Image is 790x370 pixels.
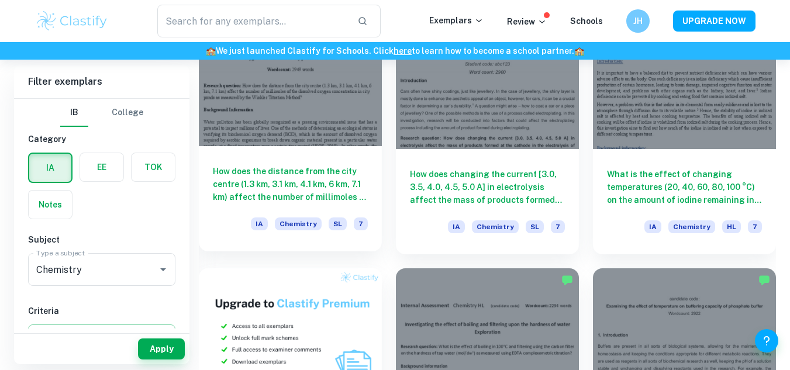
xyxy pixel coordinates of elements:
[206,46,216,56] span: 🏫
[551,220,565,233] span: 7
[448,220,465,233] span: IA
[80,153,123,181] button: EE
[132,153,175,181] button: TOK
[722,220,741,233] span: HL
[36,248,85,258] label: Type a subject
[631,15,644,27] h6: JH
[410,168,565,206] h6: How does changing the current [3.0, 3.5, 4.0, 4.5, 5.0 A] in electrolysis affect the mass of prod...
[213,165,368,203] h6: How does the distance from the city centre (1.3 km, 3.1 km, 4.1 km, 6 km, 7.1 km) affect the numb...
[507,15,547,28] p: Review
[668,220,715,233] span: Chemistry
[755,329,778,352] button: Help and Feedback
[396,12,579,255] a: How does changing the current [3.0, 3.5, 4.0, 4.5, 5.0 A] in electrolysis affect the mass of prod...
[574,46,584,56] span: 🏫
[155,261,171,278] button: Open
[429,14,484,27] p: Exemplars
[275,217,322,230] span: Chemistry
[199,12,382,255] a: How does the distance from the city centre (1.3 km, 3.1 km, 4.1 km, 6 km, 7.1 km) affect the numb...
[354,217,368,230] span: 7
[28,233,175,246] h6: Subject
[14,65,189,98] h6: Filter exemplars
[28,133,175,146] h6: Category
[60,99,143,127] div: Filter type choice
[561,274,573,286] img: Marked
[138,338,185,359] button: Apply
[157,5,349,37] input: Search for any exemplars...
[748,220,762,233] span: 7
[593,12,776,255] a: What is the effect of changing temperatures (20, 40, 60, 80, 100 °C) on the amount of iodine rema...
[35,9,109,33] img: Clastify logo
[28,324,175,345] button: Select
[526,220,544,233] span: SL
[394,46,412,56] a: here
[60,99,88,127] button: IB
[758,274,770,286] img: Marked
[570,16,603,26] a: Schools
[29,191,72,219] button: Notes
[112,99,143,127] button: College
[626,9,650,33] button: JH
[29,154,71,182] button: IA
[607,168,762,206] h6: What is the effect of changing temperatures (20, 40, 60, 80, 100 °C) on the amount of iodine rema...
[472,220,519,233] span: Chemistry
[2,44,788,57] h6: We just launched Clastify for Schools. Click to learn how to become a school partner.
[329,217,347,230] span: SL
[644,220,661,233] span: IA
[28,305,175,317] h6: Criteria
[673,11,755,32] button: UPGRADE NOW
[251,217,268,230] span: IA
